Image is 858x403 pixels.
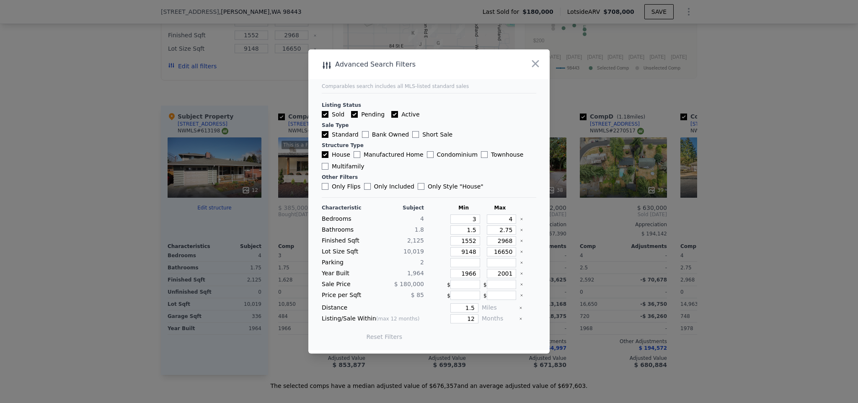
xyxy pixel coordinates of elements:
[375,204,424,211] div: Subject
[483,291,517,300] div: $
[482,314,516,323] div: Months
[427,151,434,158] input: Condominium
[322,162,364,170] label: Multifamily
[520,239,523,243] button: Clear
[364,183,371,190] input: Only Included
[322,102,536,108] div: Listing Status
[322,247,371,256] div: Lot Size Sqft
[322,131,328,138] input: Standard
[322,174,536,181] div: Other Filters
[322,110,344,119] label: Sold
[415,226,424,233] span: 1.8
[322,204,371,211] div: Characteristic
[520,250,523,253] button: Clear
[412,130,452,139] label: Short Sale
[322,150,350,159] label: House
[403,248,424,255] span: 10,019
[520,283,523,286] button: Clear
[322,183,328,190] input: Only Flips
[322,83,536,90] div: Comparables search includes all MLS-listed standard sales
[482,303,516,313] div: Miles
[447,204,480,211] div: Min
[322,130,359,139] label: Standard
[362,131,369,138] input: Bank Owned
[520,294,523,297] button: Clear
[351,110,385,119] label: Pending
[407,270,424,276] span: 1,964
[322,122,536,129] div: Sale Type
[322,258,371,267] div: Parking
[420,215,424,222] span: 4
[322,269,371,278] div: Year Built
[391,110,419,119] label: Active
[322,236,371,245] div: Finished Sqft
[354,151,360,158] input: Manufactured Home
[420,259,424,266] span: 2
[367,333,403,341] button: Reset
[351,111,358,118] input: Pending
[418,182,483,191] label: Only Style " House "
[322,225,371,235] div: Bathrooms
[481,150,523,159] label: Townhouse
[481,151,488,158] input: Townhouse
[519,317,522,320] button: Clear
[427,150,478,159] label: Condominium
[483,204,517,211] div: Max
[322,111,328,118] input: Sold
[354,150,424,159] label: Manufactured Home
[322,280,371,289] div: Sale Price
[362,130,409,139] label: Bank Owned
[308,59,501,70] div: Advanced Search Filters
[483,280,517,289] div: $
[447,280,480,289] div: $
[322,151,328,158] input: House
[394,281,424,287] span: $ 180,000
[520,228,523,232] button: Clear
[418,183,424,190] input: Only Style "House"
[519,306,522,310] button: Clear
[322,163,328,170] input: Multifamily
[411,292,424,298] span: $ 85
[447,291,480,300] div: $
[520,261,523,264] button: Clear
[322,314,424,323] div: Listing/Sale Within
[322,142,536,149] div: Structure Type
[407,237,424,244] span: 2,125
[412,131,419,138] input: Short Sale
[376,316,420,322] span: (max 12 months)
[322,214,371,224] div: Bedrooms
[520,272,523,275] button: Clear
[322,303,424,313] div: Distance
[322,182,361,191] label: Only Flips
[520,217,523,221] button: Clear
[322,291,371,300] div: Price per Sqft
[391,111,398,118] input: Active
[364,182,414,191] label: Only Included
